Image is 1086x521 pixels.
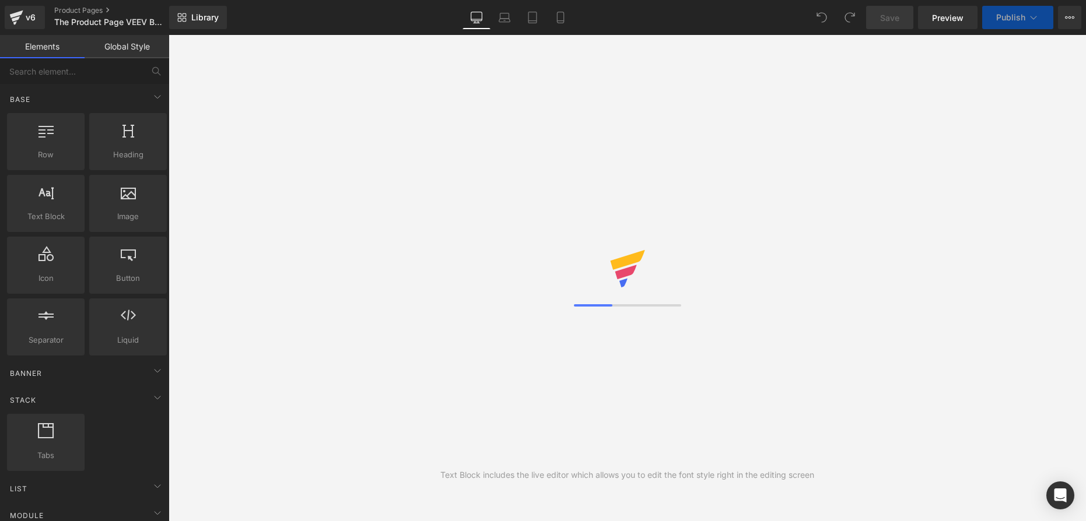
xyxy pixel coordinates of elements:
span: Save [880,12,899,24]
span: Publish [996,13,1025,22]
span: Text Block [10,210,81,223]
span: Row [10,149,81,161]
span: Base [9,94,31,105]
a: Preview [918,6,978,29]
button: Redo [838,6,861,29]
span: Icon [10,272,81,284]
span: Button [93,272,163,284]
div: v6 [23,10,38,25]
button: More [1058,6,1081,29]
span: The Product Page VEEV BUNDLE V2 [54,17,166,27]
a: Global Style [85,35,169,58]
a: Desktop [463,6,491,29]
a: Product Pages [54,6,188,15]
a: v6 [5,6,45,29]
span: Tabs [10,449,81,462]
a: Tablet [519,6,546,29]
div: Text Block includes the live editor which allows you to edit the font style right in the editing ... [440,469,814,481]
span: Stack [9,395,37,406]
span: List [9,483,29,494]
span: Preview [932,12,964,24]
span: Banner [9,368,43,379]
span: Module [9,510,45,521]
span: Library [191,12,219,23]
span: Heading [93,149,163,161]
button: Undo [810,6,833,29]
span: Liquid [93,334,163,346]
div: Open Intercom Messenger [1046,481,1074,509]
span: Image [93,210,163,223]
button: Publish [982,6,1053,29]
a: New Library [169,6,227,29]
span: Separator [10,334,81,346]
a: Laptop [491,6,519,29]
a: Mobile [546,6,574,29]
